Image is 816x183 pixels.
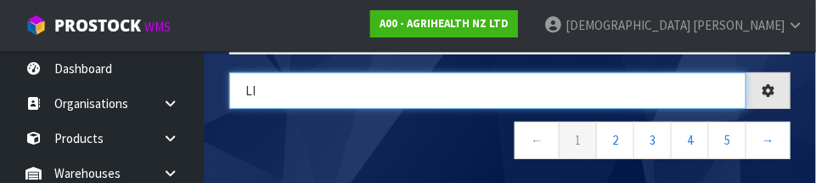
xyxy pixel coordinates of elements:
small: WMS [144,19,171,35]
a: 1 [559,122,597,158]
a: 3 [633,122,672,158]
a: 2 [596,122,634,158]
span: [DEMOGRAPHIC_DATA] [566,17,690,33]
nav: Page navigation [229,122,791,163]
strong: A00 - AGRIHEALTH NZ LTD [380,16,509,31]
span: [PERSON_NAME] [693,17,785,33]
img: cube-alt.png [25,14,47,36]
a: A00 - AGRIHEALTH NZ LTD [370,10,518,37]
a: → [746,122,791,158]
input: Search organisations [229,72,746,109]
a: 4 [671,122,709,158]
a: 5 [708,122,746,158]
span: ProStock [54,14,141,37]
a: ← [515,122,560,158]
